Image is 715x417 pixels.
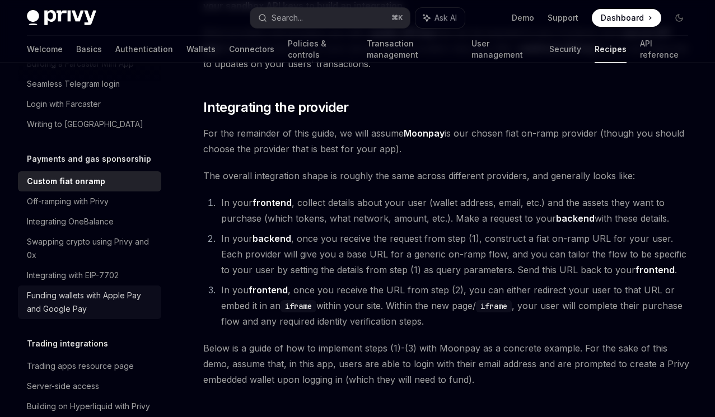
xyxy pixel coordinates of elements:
div: Off-ramping with Privy [27,195,109,208]
a: Welcome [27,36,63,63]
a: Writing to [GEOGRAPHIC_DATA] [18,114,161,134]
a: Seamless Telegram login [18,74,161,94]
a: Demo [512,12,534,24]
div: Integrating with EIP-7702 [27,269,119,282]
li: In you , once you receive the URL from step (2), you can either redirect your user to that URL or... [218,282,695,329]
span: For the remainder of this guide, we will assume is our chosen fiat on-ramp provider (though you s... [203,125,695,157]
span: Below is a guide of how to implement steps (1)-(3) with Moonpay as a concrete example. For the sa... [203,340,695,387]
div: Login with Farcaster [27,97,101,111]
div: Integrating OneBalance [27,215,114,228]
div: Building on Hyperliquid with Privy [27,400,150,413]
a: Security [549,36,581,63]
div: Funding wallets with Apple Pay and Google Pay [27,289,155,316]
strong: backend [556,213,595,224]
a: Login with Farcaster [18,94,161,114]
a: Trading apps resource page [18,356,161,376]
a: Connectors [229,36,274,63]
code: iframe [281,300,316,312]
a: Support [548,12,578,24]
a: Transaction management [367,36,457,63]
span: Dashboard [601,12,644,24]
div: Trading apps resource page [27,359,134,373]
span: The overall integration shape is roughly the same across different providers, and generally looks... [203,168,695,184]
li: In your , once you receive the request from step (1), construct a fiat on-ramp URL for your user.... [218,231,695,278]
li: In your , collect details about your user (wallet address, email, etc.) and the assets they want ... [218,195,695,226]
strong: backend [253,233,291,244]
a: Building on Hyperliquid with Privy [18,396,161,416]
strong: frontend [635,264,675,275]
a: API reference [640,36,688,63]
div: Seamless Telegram login [27,77,120,91]
a: Off-ramping with Privy [18,191,161,212]
strong: frontend [249,284,288,296]
div: Search... [272,11,303,25]
a: Authentication [115,36,173,63]
a: Basics [76,36,102,63]
img: dark logo [27,10,96,26]
a: Swapping crypto using Privy and 0x [18,232,161,265]
span: ⌘ K [391,13,403,22]
a: Server-side access [18,376,161,396]
button: Toggle dark mode [670,9,688,27]
button: Ask AI [415,8,465,28]
div: Custom fiat onramp [27,175,105,188]
a: Integrating with EIP-7702 [18,265,161,285]
a: Dashboard [592,9,661,27]
a: Integrating OneBalance [18,212,161,232]
h5: Trading integrations [27,337,108,350]
a: Policies & controls [288,36,353,63]
strong: frontend [253,197,292,208]
h5: Payments and gas sponsorship [27,152,151,166]
a: Wallets [186,36,216,63]
div: Server-side access [27,379,99,393]
a: User management [471,36,536,63]
strong: Moonpay [404,128,445,139]
code: iframe [476,300,512,312]
button: Search...⌘K [250,8,410,28]
span: Ask AI [434,12,457,24]
a: Funding wallets with Apple Pay and Google Pay [18,285,161,319]
a: Recipes [595,36,627,63]
div: Swapping crypto using Privy and 0x [27,235,155,262]
a: Custom fiat onramp [18,171,161,191]
div: Writing to [GEOGRAPHIC_DATA] [27,118,143,131]
span: Integrating the provider [203,99,349,116]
